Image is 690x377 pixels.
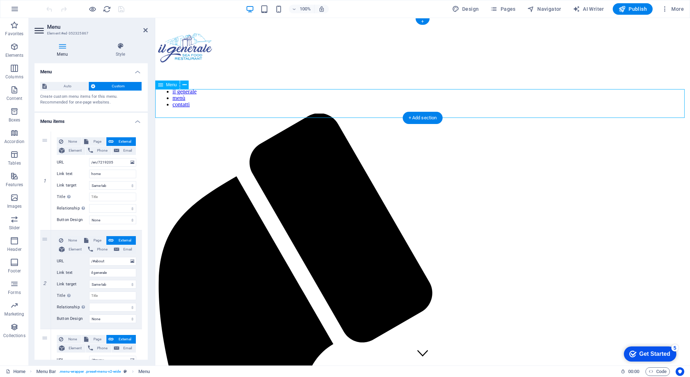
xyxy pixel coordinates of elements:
p: Boxes [9,117,20,123]
p: Images [7,203,22,209]
button: Page [82,137,106,146]
h2: Menu [47,24,148,30]
span: Auto [49,82,86,91]
label: Button Design [57,314,89,323]
label: Link target [57,181,89,190]
span: AI Writer [573,5,604,13]
span: . menu-wrapper .preset-menu-v2-wide [59,367,121,376]
label: Button Design [57,216,89,224]
button: External [106,137,136,146]
button: None [57,236,82,245]
span: More [661,5,684,13]
button: 100% [289,5,314,13]
input: URL... [89,356,136,364]
p: Accordion [4,139,24,144]
p: Elements [5,52,24,58]
span: Email [121,146,134,155]
button: Custom [89,82,142,91]
input: URL... [89,257,136,266]
button: Element [57,344,86,353]
span: Custom [97,82,140,91]
button: Publish [613,3,653,15]
button: Element [57,245,86,254]
button: Design [449,3,482,15]
label: Relationship [57,204,89,213]
h4: Menu items [34,113,148,126]
label: URL [57,257,89,266]
span: Navigator [527,5,561,13]
div: + Add section [403,112,443,124]
span: External [116,137,134,146]
button: External [106,335,136,344]
span: Design [452,5,479,13]
span: Click to select. Double-click to edit [36,367,56,376]
span: Code [649,367,667,376]
p: Collections [3,333,25,339]
button: reload [102,5,111,13]
button: Phone [86,344,111,353]
a: Click to cancel selection. Double-click to open Pages [6,367,26,376]
span: Page [91,335,104,344]
button: Email [112,344,136,353]
span: 00 00 [628,367,639,376]
button: Page [82,236,106,245]
label: Title [57,193,89,201]
p: Footer [8,268,21,274]
span: External [116,236,134,245]
input: Link text... [89,268,136,277]
span: : [633,369,634,374]
input: URL... [89,158,136,167]
div: Create custom menu items for this menu. Recommended for one-page websites. [40,94,142,106]
em: 2 [40,280,50,286]
div: 5 [53,1,60,9]
span: Page [91,236,104,245]
button: External [106,236,136,245]
p: Content [6,96,22,101]
nav: breadcrumb [36,367,150,376]
label: URL [57,356,89,364]
button: Email [112,146,136,155]
button: Navigator [524,3,564,15]
button: Phone [86,146,111,155]
i: Reload page [103,5,111,13]
input: Link text... [89,170,136,178]
span: Page [91,137,104,146]
span: None [65,236,79,245]
span: None [65,137,79,146]
div: Design (Ctrl+Alt+Y) [449,3,482,15]
em: 1 [40,178,50,184]
span: Email [121,344,134,353]
button: More [658,3,687,15]
span: Element [67,344,83,353]
h4: Menu [34,42,93,58]
p: Marketing [4,311,24,317]
button: Pages [487,3,518,15]
span: Email [121,245,134,254]
p: Favorites [5,31,23,37]
button: Auto [40,82,88,91]
span: Phone [95,146,109,155]
span: Phone [95,245,109,254]
label: URL [57,158,89,167]
i: This element is a customizable preset [124,369,127,373]
span: Menu [166,83,177,87]
h6: 100% [300,5,311,13]
i: On resize automatically adjust zoom level to fit chosen device. [318,6,325,12]
button: Element [57,146,86,155]
button: Page [82,335,106,344]
h4: Style [93,42,148,58]
h4: Menu [34,63,148,76]
span: Click to select. Double-click to edit [138,367,150,376]
label: Relationship [57,303,89,312]
p: Forms [8,290,21,295]
button: None [57,137,82,146]
p: Features [6,182,23,188]
label: Title [57,291,89,300]
span: External [116,335,134,344]
p: Header [7,247,22,252]
button: Phone [86,245,111,254]
button: Email [112,245,136,254]
p: Slider [9,225,20,231]
span: Phone [95,344,109,353]
div: Get Started 5 items remaining, 0% complete [6,4,58,19]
